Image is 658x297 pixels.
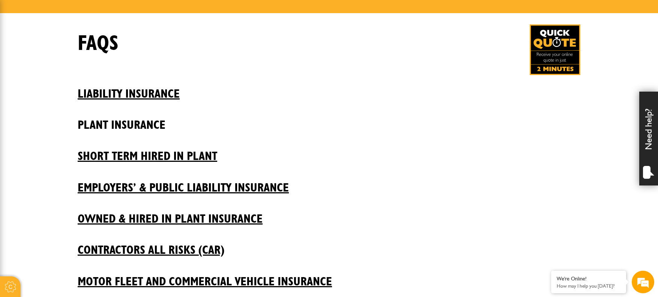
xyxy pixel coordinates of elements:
img: Quick Quote [530,24,580,75]
h1: FAQs [78,31,119,56]
a: Employers’ & Public Liability Insurance [78,169,580,195]
a: Get your insurance quote in just 2-minutes [530,24,580,75]
a: Owned & Hired In Plant Insurance [78,201,580,226]
p: How may I help you today? [557,283,620,289]
a: Motor Fleet and Commercial Vehicle Insurance [78,263,580,289]
div: We're Online! [557,276,620,282]
a: Short Term Hired In Plant [78,138,580,163]
div: Need help? [639,92,658,185]
a: Contractors All Risks (CAR) [78,232,580,257]
a: Plant insurance [78,107,580,132]
a: Liability insurance [78,75,580,101]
